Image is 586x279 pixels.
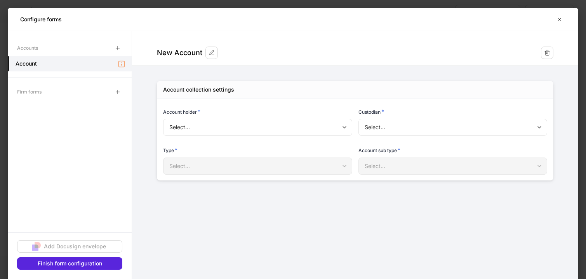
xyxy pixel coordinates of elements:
[17,257,122,270] button: Finish form configuration
[38,260,102,267] div: Finish form configuration
[358,108,384,116] h6: Custodian
[44,243,106,250] div: Add Docusign envelope
[358,119,547,136] div: Select...
[17,240,122,253] button: Add Docusign envelope
[20,16,62,23] h5: Configure forms
[163,146,177,154] h6: Type
[163,108,200,116] h6: Account holder
[17,85,42,99] div: Firm forms
[17,41,38,55] div: Accounts
[163,119,352,136] div: Select...
[358,158,547,175] div: Select...
[8,56,132,71] a: Account
[157,48,202,57] div: New Account
[163,86,234,94] div: Account collection settings
[358,146,400,154] h6: Account sub type
[16,60,37,68] h5: Account
[163,158,352,175] div: Select...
